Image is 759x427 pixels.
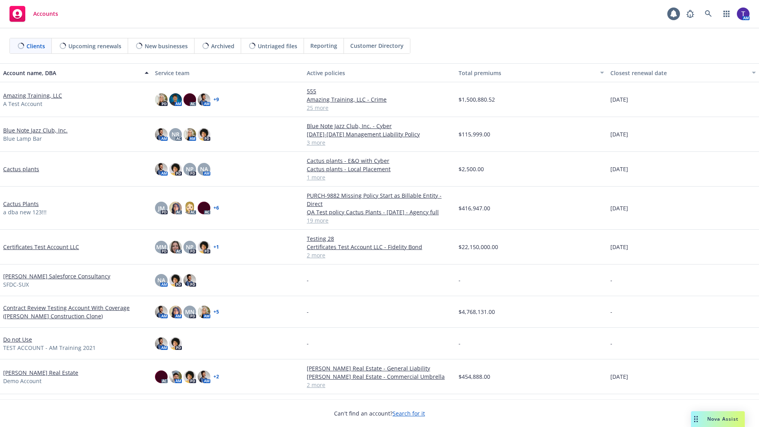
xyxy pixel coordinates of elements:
[198,306,210,318] img: photo
[213,245,219,249] a: + 1
[169,274,182,287] img: photo
[350,42,404,50] span: Customer Directory
[307,122,452,130] a: Blue Note Jazz Club, Inc. - Cyber
[610,95,628,104] span: [DATE]
[172,130,179,138] span: NR
[169,306,182,318] img: photo
[307,364,452,372] a: [PERSON_NAME] Real Estate - General Liability
[610,243,628,251] span: [DATE]
[169,93,182,106] img: photo
[155,93,168,106] img: photo
[459,276,461,284] span: -
[304,63,455,82] button: Active policies
[691,411,745,427] button: Nova Assist
[183,128,196,141] img: photo
[213,206,219,210] a: + 6
[169,337,182,350] img: photo
[307,104,452,112] a: 25 more
[610,165,628,173] span: [DATE]
[393,410,425,417] a: Search for it
[307,95,452,104] a: Amazing Training, LLC - Crime
[707,416,738,422] span: Nova Assist
[152,63,304,82] button: Service team
[719,6,734,22] a: Switch app
[307,234,452,243] a: Testing 28
[3,134,42,143] span: Blue Lamp Bar
[169,163,182,176] img: photo
[3,200,39,208] a: Cactus Plants
[183,370,196,383] img: photo
[3,335,32,344] a: Do not Use
[307,87,452,95] a: 555
[459,69,595,77] div: Total premiums
[459,339,461,348] span: -
[691,411,701,427] div: Drag to move
[198,370,210,383] img: photo
[3,243,79,251] a: Certificates Test Account LLC
[455,63,607,82] button: Total premiums
[3,165,39,173] a: Cactus plants
[198,202,210,214] img: photo
[459,308,495,316] span: $4,768,131.00
[307,191,452,208] a: PURCH-9882 Missing Policy Start as Billable Entity - Direct
[610,372,628,381] span: [DATE]
[459,204,490,212] span: $416,947.00
[459,243,498,251] span: $22,150,000.00
[213,97,219,102] a: + 9
[198,93,210,106] img: photo
[307,251,452,259] a: 2 more
[3,280,29,289] span: SFDC-SUX
[155,128,168,141] img: photo
[186,243,194,251] span: NP
[307,138,452,147] a: 3 more
[211,42,234,50] span: Archived
[68,42,121,50] span: Upcoming renewals
[3,272,110,280] a: [PERSON_NAME] Salesforce Consultancy
[3,100,42,108] span: A Test Account
[169,241,182,253] img: photo
[307,173,452,181] a: 1 more
[737,8,750,20] img: photo
[155,306,168,318] img: photo
[307,157,452,165] a: Cactus plants - E&O with Cyber
[307,216,452,225] a: 19 more
[155,69,300,77] div: Service team
[700,6,716,22] a: Search
[307,276,309,284] span: -
[459,95,495,104] span: $1,500,880.52
[145,42,188,50] span: New businesses
[682,6,698,22] a: Report a Bug
[33,11,58,17] span: Accounts
[307,372,452,381] a: [PERSON_NAME] Real Estate - Commercial Umbrella
[607,63,759,82] button: Closest renewal date
[610,308,612,316] span: -
[155,163,168,176] img: photo
[459,165,484,173] span: $2,500.00
[307,308,309,316] span: -
[610,69,747,77] div: Closest renewal date
[3,126,68,134] a: Blue Note Jazz Club, Inc.
[183,274,196,287] img: photo
[169,370,182,383] img: photo
[459,372,490,381] span: $454,888.00
[610,130,628,138] span: [DATE]
[307,69,452,77] div: Active policies
[26,42,45,50] span: Clients
[155,337,168,350] img: photo
[213,374,219,379] a: + 2
[213,310,219,314] a: + 5
[158,204,165,212] span: JM
[3,377,42,385] span: Demo Account
[185,308,194,316] span: MN
[186,165,194,173] span: NP
[200,165,208,173] span: NA
[307,130,452,138] a: [DATE]-[DATE] Management Liability Policy
[3,368,78,377] a: [PERSON_NAME] Real Estate
[310,42,337,50] span: Reporting
[459,130,490,138] span: $115,999.00
[156,243,166,251] span: MM
[610,339,612,348] span: -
